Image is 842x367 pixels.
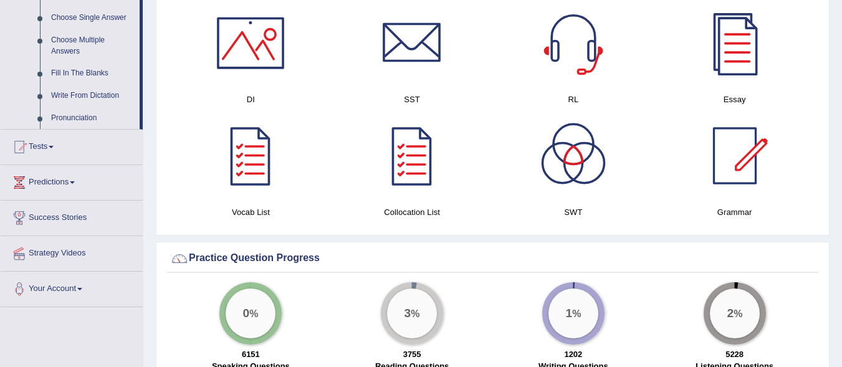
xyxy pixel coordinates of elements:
a: Tests [1,130,143,161]
a: Fill In The Blanks [45,62,140,85]
div: % [226,288,275,338]
strong: 1202 [564,350,582,359]
a: Predictions [1,165,143,196]
strong: 3755 [403,350,421,359]
a: Write From Dictation [45,85,140,107]
div: Practice Question Progress [170,249,815,268]
a: Pronunciation [45,107,140,130]
div: % [387,288,437,338]
h4: Essay [660,93,809,106]
h4: Vocab List [176,206,325,219]
big: 1 [565,307,572,320]
big: 2 [727,307,734,320]
h4: DI [176,93,325,106]
a: Strategy Videos [1,236,143,267]
h4: RL [499,93,648,106]
a: Choose Single Answer [45,7,140,29]
h4: Grammar [660,206,809,219]
div: % [548,288,598,338]
a: Success Stories [1,201,143,232]
h4: Collocation List [338,206,487,219]
strong: 5228 [725,350,744,359]
div: % [710,288,760,338]
h4: SST [338,93,487,106]
h4: SWT [499,206,648,219]
big: 3 [404,307,411,320]
a: Your Account [1,272,143,303]
a: Choose Multiple Answers [45,29,140,62]
big: 0 [243,307,250,320]
strong: 6151 [242,350,260,359]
